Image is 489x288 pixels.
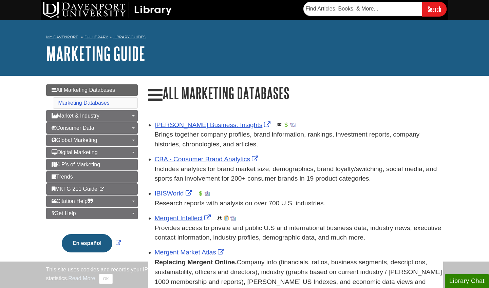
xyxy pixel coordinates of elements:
[52,186,98,192] span: MKTG 211 Guide
[43,2,172,18] img: DU Library
[205,191,210,196] img: Industry Report
[46,196,138,207] a: Citation Help
[303,2,422,16] input: Find Articles, Books, & More...
[52,137,97,143] span: Global Marketing
[303,2,447,16] form: Searches DU Library's articles, books, and more
[62,234,112,252] button: En español
[52,87,115,93] span: All Marketing Databases
[46,84,138,96] a: All Marketing Databases
[99,274,112,284] button: Close
[155,249,226,256] a: Link opens in new window
[52,210,76,216] span: Get Help
[46,159,138,170] a: 4 P's of Marketing
[46,208,138,219] a: Get Help
[52,162,100,167] span: 4 P's of Marketing
[46,43,145,64] a: Marketing Guide
[155,130,443,149] p: Brings together company profiles, brand information, rankings, investment reports, company histor...
[290,122,296,127] img: Industry Report
[230,215,236,221] img: Industry Report
[155,190,194,197] a: Link opens in new window
[283,122,289,127] img: Financial Report
[60,240,123,246] a: Link opens in new window
[52,198,93,204] span: Citation Help
[277,122,282,127] img: Scholarly or Peer Reviewed
[155,223,443,243] p: Provides access to private and public U.S and international business data, industry news, executi...
[148,84,443,103] h1: All Marketing Databases
[68,275,95,281] a: Read More
[155,199,443,208] p: Research reports with analysis on over 700 U.S. industries.
[52,174,73,180] span: Trends
[58,100,110,106] a: Marketing Databases
[99,187,105,191] i: This link opens in a new window
[46,171,138,183] a: Trends
[46,183,138,195] a: MKTG 211 Guide
[113,35,146,39] a: Library Guides
[52,125,94,131] span: Consumer Data
[84,35,108,39] a: DU Library
[155,156,260,163] a: Link opens in new window
[46,147,138,158] a: Digital Marketing
[46,84,138,264] div: Guide Page Menu
[198,191,203,196] img: Financial Report
[217,215,222,221] img: Demographics
[46,110,138,122] a: Market & Industry
[422,2,447,16] input: Search
[46,266,443,284] div: This site uses cookies and records your IP address for usage statistics. Additionally, we use Goo...
[46,122,138,134] a: Consumer Data
[445,274,489,288] button: Library Chat
[155,164,443,184] p: Includes analytics for brand market size, demographics, brand loyalty/switching, social media, an...
[46,33,443,43] nav: breadcrumb
[52,149,98,155] span: Digital Marketing
[46,135,138,146] a: Global Marketing
[155,214,213,222] a: Link opens in new window
[46,34,78,40] a: My Davenport
[224,215,229,221] img: Company Information
[52,113,99,119] span: Market & Industry
[155,121,272,128] a: Link opens in new window
[155,259,237,266] strong: Replacing Mergent Online.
